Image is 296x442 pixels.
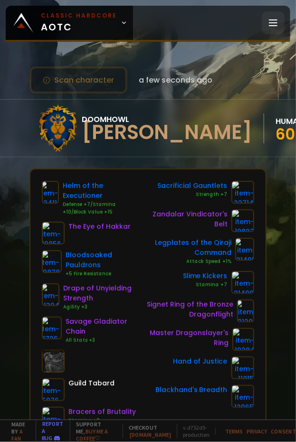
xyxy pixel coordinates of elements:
img: item-21495 [233,238,256,261]
img: item-11815 [231,357,254,379]
img: item-13965 [231,385,254,408]
span: a few seconds ago [139,74,212,86]
div: Blackhand's Breadth [155,385,228,395]
div: Drape of Unyielding Strength [63,283,138,303]
img: item-22714 [231,181,254,204]
div: Bracers of Brutality [68,407,136,417]
div: Stamina +7 [183,281,228,289]
img: item-11726 [40,317,63,339]
img: item-19878 [40,250,63,273]
img: item-19823 [231,209,254,232]
a: Terms [225,428,243,435]
div: Doomhowl [82,113,252,125]
div: Sacrificial Gauntlets [157,181,228,191]
div: All Stats +3 [66,337,138,344]
a: [DOMAIN_NAME] [130,431,171,438]
img: item-21203 [234,300,257,322]
span: AOTC [41,11,117,34]
button: Scan character [29,66,127,94]
a: Privacy [247,428,267,435]
img: item-22411 [39,181,62,204]
div: Hand of Justice [173,357,228,367]
span: Made by [6,421,30,442]
div: Helm of the Executioner [63,181,138,201]
span: v. d752d5 - production [177,424,210,438]
div: Bloodsoaked Pauldrons [66,250,138,270]
div: Zandalar Vindicator's Belt [138,209,228,229]
img: item-21490 [231,271,254,294]
img: item-19856 [42,222,65,245]
img: item-21457 [42,407,65,430]
div: [PERSON_NAME] [82,125,252,140]
img: item-19384 [232,328,255,351]
div: Strength +7 [157,191,228,198]
span: 60 [276,123,295,145]
div: Slime Kickers [183,271,228,281]
div: The Eye of Hakkar [68,222,131,232]
div: Stamina +9 [68,417,136,424]
div: Defense +7/Stamina +10/Block Value +15 [63,201,138,216]
div: Master Dragonslayer's Ring [138,328,229,348]
a: Buy me a coffee [76,428,108,442]
div: Guild Tabard [68,378,115,388]
span: Checkout [123,424,171,438]
small: Classic Hardcore [41,11,117,20]
img: item-21394 [39,283,62,306]
div: +5 Fire Resistance [66,270,138,278]
img: item-5976 [42,378,65,401]
div: Legplates of the Qiraji Command [138,238,231,258]
div: Agility +3 [63,303,138,311]
a: Classic HardcoreAOTC [6,6,133,40]
a: a fan [11,428,23,442]
div: Savage Gladiator Chain [66,317,138,337]
div: Attack Speed +1% [138,258,231,265]
div: Signet Ring of the Bronze Dragonflight [138,300,233,320]
a: Report a bug [42,420,64,442]
span: Support me, [70,421,117,442]
a: Consent [271,428,296,435]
